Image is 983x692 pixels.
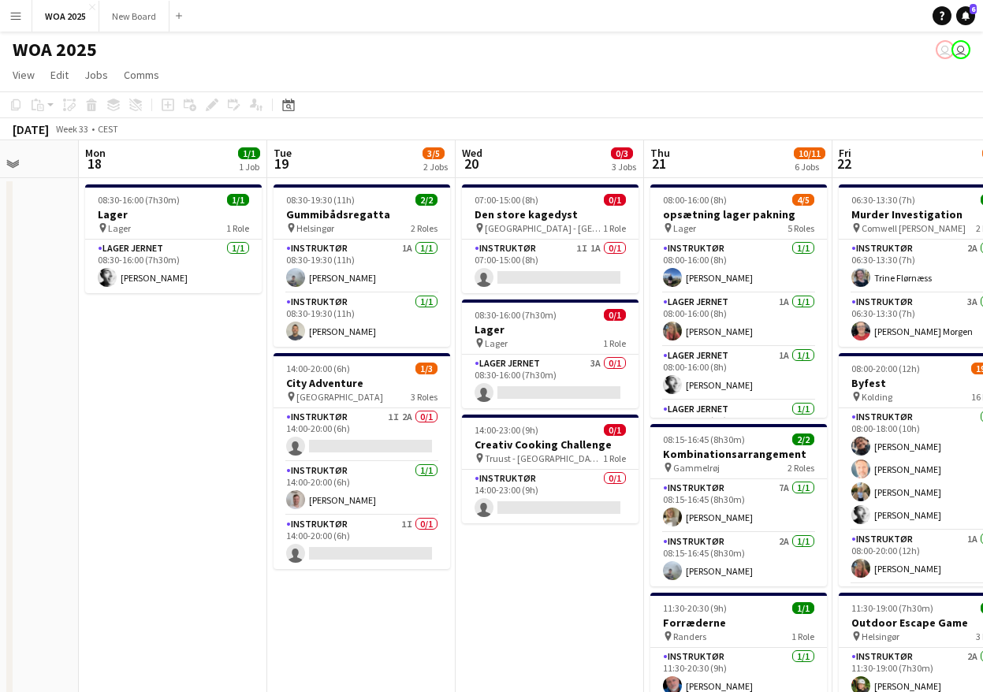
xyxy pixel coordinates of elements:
[99,1,169,32] button: New Board
[44,65,75,85] a: Edit
[936,40,955,59] app-user-avatar: Drift Drift
[50,68,69,82] span: Edit
[78,65,114,85] a: Jobs
[13,68,35,82] span: View
[951,40,970,59] app-user-avatar: René Sandager
[117,65,166,85] a: Comms
[13,38,97,61] h1: WOA 2025
[6,65,41,85] a: View
[13,121,49,137] div: [DATE]
[98,123,118,135] div: CEST
[32,1,99,32] button: WOA 2025
[124,68,159,82] span: Comms
[956,6,975,25] a: 6
[970,4,977,14] span: 6
[84,68,108,82] span: Jobs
